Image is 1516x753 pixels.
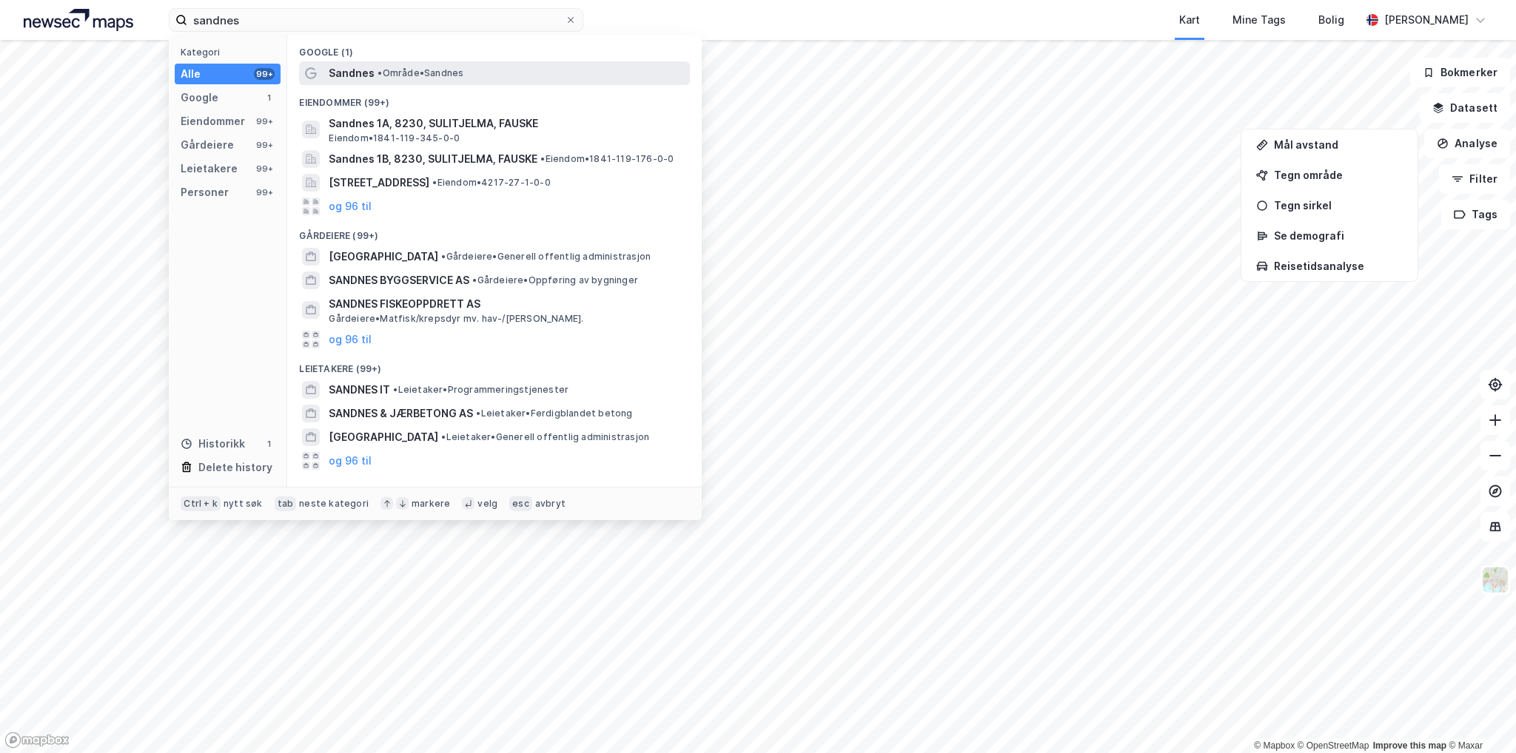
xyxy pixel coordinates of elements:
[329,248,438,266] span: [GEOGRAPHIC_DATA]
[181,496,221,511] div: Ctrl + k
[1254,740,1295,751] a: Mapbox
[287,351,702,378] div: Leietakere (99+)
[329,452,372,470] button: og 96 til
[181,112,245,130] div: Eiendommer
[24,9,133,31] img: logo.a4113a55bc3d86da70a041830d287a7e.svg
[224,498,263,510] div: nytt søk
[472,274,638,286] span: Gårdeiere • Oppføring av bygninger
[263,92,275,104] div: 1
[181,435,245,453] div: Historikk
[329,115,684,132] span: Sandnes 1A, 8230, SULITJELMA, FAUSKE
[329,313,583,325] span: Gårdeiere • Matfisk/krepsdyr mv. hav-/[PERSON_NAME].
[263,438,275,450] div: 1
[432,177,550,189] span: Eiendom • 4217-27-1-0-0
[441,251,446,262] span: •
[1410,58,1510,87] button: Bokmerker
[287,218,702,245] div: Gårdeiere (99+)
[181,65,201,83] div: Alle
[441,431,446,442] span: •
[181,89,218,107] div: Google
[4,732,70,749] a: Mapbox homepage
[540,153,545,164] span: •
[476,408,632,419] span: Leietaker • Ferdigblandet betong
[198,459,272,476] div: Delete history
[329,150,537,168] span: Sandnes 1B, 8230, SULITJELMA, FAUSKE
[1442,682,1516,753] iframe: Chat Widget
[329,64,375,82] span: Sandnes
[393,384,398,395] span: •
[254,115,275,127] div: 99+
[1179,11,1200,29] div: Kart
[1439,164,1510,194] button: Filter
[441,251,651,263] span: Gårdeiere • Generell offentlig administrasjon
[254,163,275,175] div: 99+
[1274,169,1403,181] div: Tegn område
[329,295,684,313] span: SANDNES FISKEOPPDRETT AS
[1424,129,1510,158] button: Analyse
[181,160,238,178] div: Leietakere
[509,496,532,511] div: esc
[441,431,649,443] span: Leietaker • Generell offentlig administrasjon
[287,473,702,499] div: Personer (99+)
[254,68,275,80] div: 99+
[393,384,568,396] span: Leietaker • Programmeringstjenester
[412,498,450,510] div: markere
[477,498,497,510] div: velg
[329,405,473,422] span: SANDNES & JÆRBETONG AS
[187,9,565,31] input: Søk på adresse, matrikkel, gårdeiere, leietakere eller personer
[275,496,297,511] div: tab
[472,274,477,286] span: •
[476,408,480,419] span: •
[287,85,702,112] div: Eiendommer (99+)
[254,139,275,151] div: 99+
[1420,93,1510,123] button: Datasett
[329,132,460,144] span: Eiendom • 1841-119-345-0-0
[378,67,382,78] span: •
[1373,740,1446,751] a: Improve this map
[1298,740,1369,751] a: OpenStreetMap
[1384,11,1469,29] div: [PERSON_NAME]
[1274,229,1403,242] div: Se demografi
[1318,11,1344,29] div: Bolig
[329,331,372,348] button: og 96 til
[378,67,463,79] span: Område • Sandnes
[329,197,372,215] button: og 96 til
[329,381,390,399] span: SANDNES IT
[254,186,275,198] div: 99+
[540,153,674,165] span: Eiendom • 1841-119-176-0-0
[1274,199,1403,212] div: Tegn sirkel
[181,47,281,58] div: Kategori
[1481,566,1509,594] img: Z
[535,498,566,510] div: avbryt
[1442,682,1516,753] div: Kontrollprogram for chat
[299,498,369,510] div: neste kategori
[1441,200,1510,229] button: Tags
[181,136,234,154] div: Gårdeiere
[1274,138,1403,151] div: Mål avstand
[329,428,438,446] span: [GEOGRAPHIC_DATA]
[287,35,702,61] div: Google (1)
[181,183,229,201] div: Personer
[432,177,437,188] span: •
[329,271,469,289] span: SANDNES BYGGSERVICE AS
[1274,260,1403,272] div: Reisetidsanalyse
[1232,11,1286,29] div: Mine Tags
[329,174,429,192] span: [STREET_ADDRESS]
